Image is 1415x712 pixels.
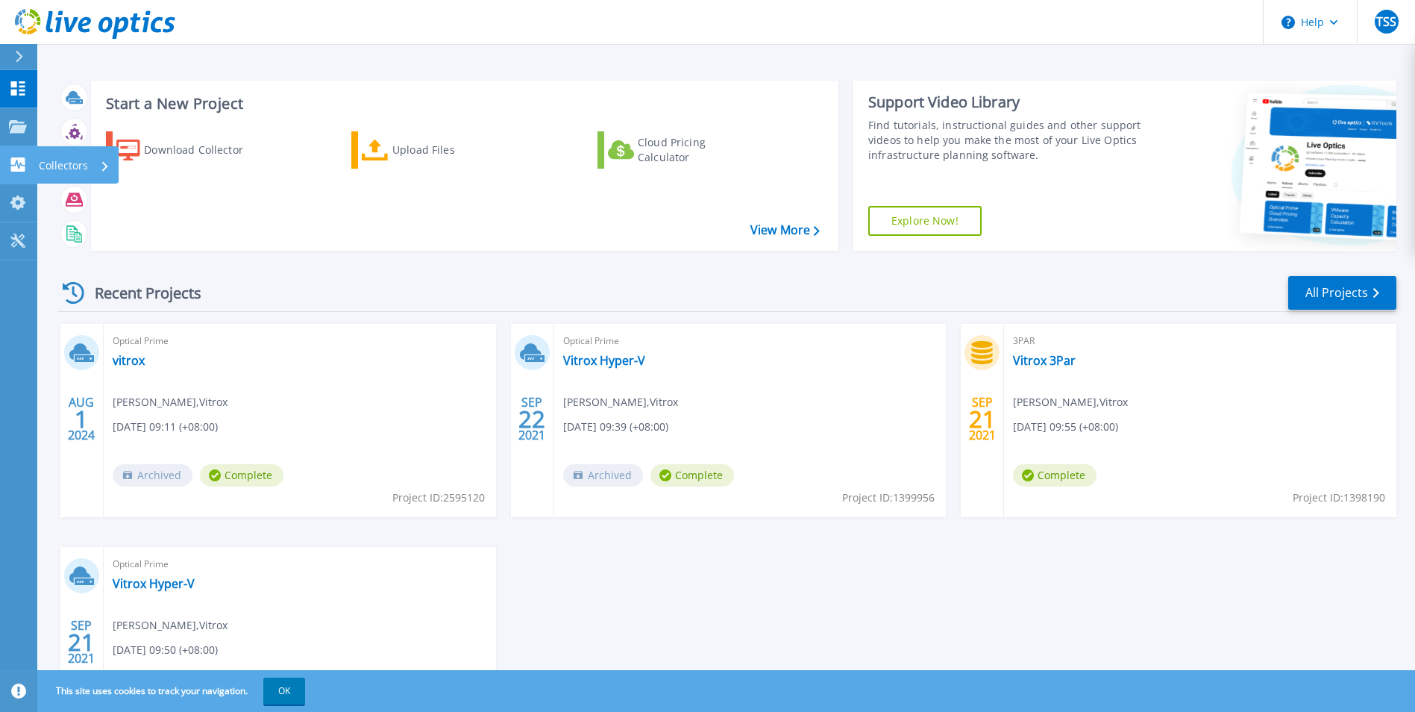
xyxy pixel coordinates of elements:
a: vitrox [113,353,145,368]
span: Project ID: 2595120 [392,490,485,506]
a: Download Collector [106,131,272,169]
span: [PERSON_NAME] , Vitrox [1013,394,1128,410]
span: 3PAR [1013,333,1387,349]
span: Optical Prime [563,333,938,349]
span: Archived [113,464,192,487]
div: SEP 2021 [67,615,95,669]
p: Collectors [39,146,88,185]
a: Vitrox Hyper-V [113,576,195,591]
div: Upload Files [392,135,512,165]
span: [PERSON_NAME] , Vitrox [113,617,228,634]
span: 22 [518,413,545,425]
span: [DATE] 09:11 (+08:00) [113,419,218,435]
span: [PERSON_NAME] , Vitrox [113,394,228,410]
span: Complete [650,464,734,487]
a: Cloud Pricing Calculator [597,131,764,169]
span: 21 [68,636,95,649]
a: Vitrox Hyper-V [563,353,645,368]
span: Archived [563,464,643,487]
a: View More [750,223,820,237]
span: Optical Prime [113,333,487,349]
div: SEP 2021 [968,392,997,446]
span: [PERSON_NAME] , Vitrox [563,394,678,410]
span: Complete [1013,464,1096,487]
div: AUG 2024 [67,392,95,446]
span: Project ID: 1398190 [1293,490,1385,506]
a: All Projects [1288,276,1396,310]
a: Vitrox 3Par [1013,353,1076,368]
span: Project ID: 1399956 [842,490,935,506]
span: [DATE] 09:55 (+08:00) [1013,419,1118,435]
div: Cloud Pricing Calculator [638,135,757,165]
h3: Start a New Project [106,96,819,112]
span: TSS [1376,16,1396,28]
span: This site uses cookies to track your navigation. [41,678,305,705]
div: Recent Projects [57,275,222,311]
button: OK [263,678,305,705]
div: SEP 2021 [518,392,546,446]
a: Explore Now! [868,206,982,236]
a: Upload Files [351,131,518,169]
span: [DATE] 09:39 (+08:00) [563,419,668,435]
span: 1 [75,413,88,425]
span: [DATE] 09:50 (+08:00) [113,642,218,658]
span: Optical Prime [113,556,487,572]
div: Support Video Library [868,93,1145,112]
span: 21 [969,413,996,425]
div: Download Collector [144,135,263,165]
span: Complete [200,464,283,487]
div: Find tutorials, instructional guides and other support videos to help you make the most of your L... [868,118,1145,163]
